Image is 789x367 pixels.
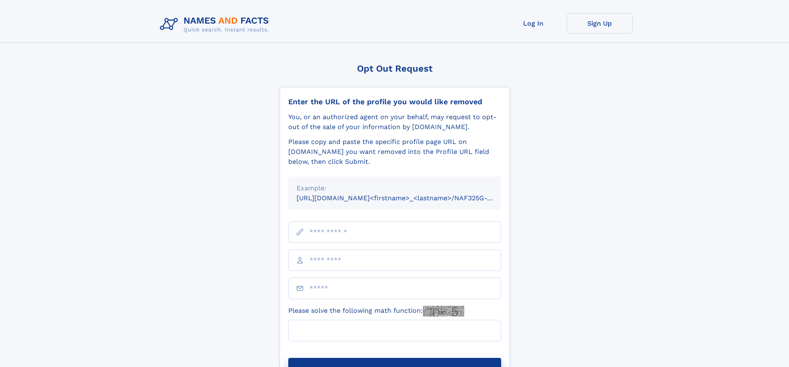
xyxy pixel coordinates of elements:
[567,13,633,34] a: Sign Up
[157,13,276,36] img: Logo Names and Facts
[288,137,501,167] div: Please copy and paste the specific profile page URL on [DOMAIN_NAME] you want removed into the Pr...
[500,13,567,34] a: Log In
[297,194,517,202] small: [URL][DOMAIN_NAME]<firstname>_<lastname>/NAF325G-xxxxxxxx
[280,63,510,74] div: Opt Out Request
[297,183,493,193] div: Example:
[288,306,464,317] label: Please solve the following math function:
[288,112,501,132] div: You, or an authorized agent on your behalf, may request to opt-out of the sale of your informatio...
[288,97,501,106] div: Enter the URL of the profile you would like removed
